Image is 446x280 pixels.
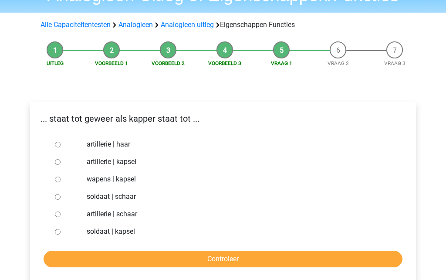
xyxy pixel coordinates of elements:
[384,60,405,66] a: Vraag 3
[152,60,185,66] a: Voorbeeld 2
[328,60,349,66] a: Vraag 2
[37,112,409,125] p: ... staat tot geweer als kapper staat tot ...
[44,251,402,267] input: Controleer
[87,191,388,202] label: soldaat | schaar
[87,174,388,184] label: wapens | kapsel
[41,20,111,29] a: Alle Capaciteitentesten
[161,20,214,29] a: Analogieen uitleg
[87,209,388,219] label: artillerie | schaar
[87,226,388,237] label: soldaat | kapsel
[87,157,388,167] label: artillerie | kapsel
[208,60,241,66] a: Voorbeeld 3
[87,139,388,150] label: artillerie | haar
[95,60,128,66] a: Voorbeeld 1
[37,20,409,30] div: Eigenschappen Functies
[118,20,153,29] a: Analogieen
[271,60,292,66] a: Vraag 1
[47,60,64,66] a: Uitleg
